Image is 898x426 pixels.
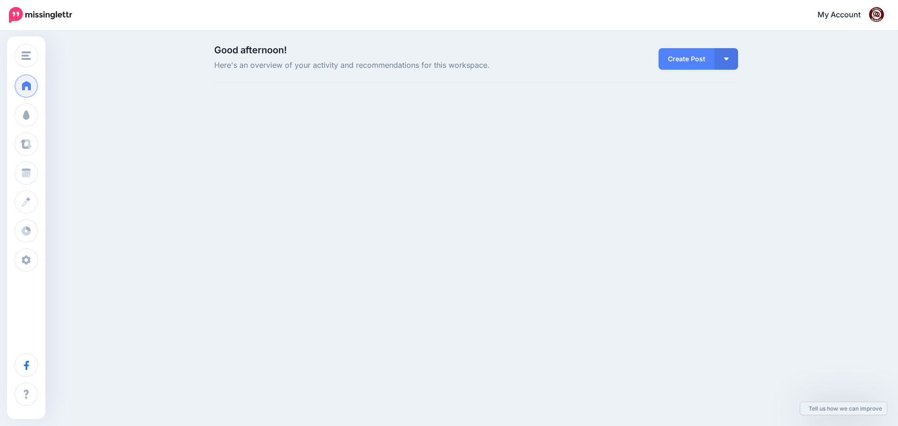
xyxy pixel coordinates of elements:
[724,58,729,60] img: arrow-down-white.png
[22,51,31,60] img: menu.png
[214,44,287,56] span: Good afternoon!
[9,7,72,23] img: Missinglettr
[214,59,559,72] span: Here's an overview of your activity and recommendations for this workspace.
[659,48,715,70] a: Create Post
[808,4,884,27] a: My Account
[800,402,887,415] a: Tell us how we can improve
